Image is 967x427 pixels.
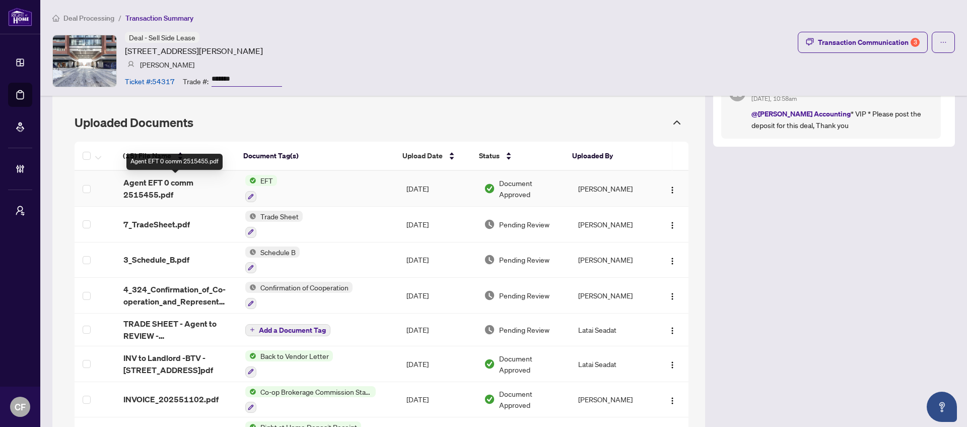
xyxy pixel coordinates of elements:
span: 3_Schedule_B.pdf [123,254,189,266]
button: Status IconSchedule B [245,247,300,274]
span: (15) File Name [123,150,171,161]
td: [PERSON_NAME] [570,242,653,278]
img: Document Status [484,394,495,405]
img: Logo [668,327,676,335]
button: Logo [664,252,680,268]
th: Uploaded By [564,142,646,171]
img: Status Icon [245,175,256,186]
td: [PERSON_NAME] [570,207,653,242]
button: Logo [664,391,680,407]
span: Pending Review [499,219,549,230]
div: Uploaded Documents [66,109,691,136]
button: Status IconConfirmation of Cooperation [245,282,353,309]
article: Trade #: [183,76,209,87]
td: [DATE] [398,278,476,314]
span: home [52,15,59,22]
p: * VIP * Please post the deposit for this deal, Thank you [751,108,933,131]
span: Confirmation of Cooperation [256,282,353,293]
button: Add a Document Tag [245,324,330,336]
article: [STREET_ADDRESS][PERSON_NAME] [125,45,263,57]
button: Logo [664,287,680,303]
span: INVOICE_202551102.pdf [123,393,219,405]
span: Back to Vendor Letter [256,350,333,361]
th: Document Tag(s) [235,142,394,171]
button: Add a Document Tag [245,323,330,336]
span: Schedule B [256,247,300,258]
td: [DATE] [398,242,476,278]
span: Deal - Sell Side Lease [129,33,195,42]
span: EFT [256,175,277,186]
span: Uploaded Documents [75,115,193,130]
span: 4_324_Confirmation_of_Co-operation_and_Representation.pdf [123,283,229,308]
span: Deal Processing [63,14,114,23]
img: svg%3e [127,61,134,68]
img: Document Status [484,183,495,194]
img: Document Status [484,219,495,230]
span: Agent EFT 0 comm 2515455.pdf [123,176,229,201]
td: [DATE] [398,314,476,346]
button: Logo [664,322,680,338]
td: Latai Seadat [570,346,653,382]
img: Status Icon [245,350,256,361]
div: 3 [911,38,920,47]
button: Open asap [927,392,957,422]
span: TRADE SHEET - Agent to REVIEW - [STREET_ADDRESS]pdf [123,318,229,342]
button: Transaction Communication3 [798,32,928,53]
img: Logo [668,397,676,405]
span: plus [250,327,255,332]
td: [DATE] [398,207,476,242]
button: Status IconEFT [245,175,277,202]
img: Status Icon [245,211,256,222]
div: Transaction Communication [818,34,920,50]
img: logo [8,8,32,26]
button: Logo [664,216,680,232]
img: Logo [668,292,676,300]
th: (15) File Name [115,142,235,171]
span: user-switch [15,206,25,216]
button: Logo [664,180,680,197]
article: Ticket #: 54317 [125,76,175,87]
button: Status IconCo-op Brokerage Commission Statement [245,386,376,413]
img: Status Icon [245,247,256,258]
img: Status Icon [245,386,256,397]
span: Pending Review [499,324,549,335]
article: [PERSON_NAME] [140,59,194,70]
td: Latai Seadat [570,314,653,346]
span: [DATE], 10:58am [751,95,797,102]
li: / [118,12,121,24]
span: @[PERSON_NAME] Accounting [751,109,851,118]
img: IMG-N12385327_1.jpg [53,35,116,87]
td: [DATE] [398,171,476,207]
th: Upload Date [394,142,471,171]
button: Logo [664,356,680,372]
td: [PERSON_NAME] [570,278,653,314]
span: CF [15,400,26,414]
td: [DATE] [398,346,476,382]
td: [DATE] [398,382,476,418]
button: Status IconBack to Vendor Letter [245,350,333,378]
div: Agent EFT 0 comm 2515455.pdf [126,154,223,170]
img: Logo [668,361,676,369]
span: Document Approved [499,388,562,410]
td: [PERSON_NAME] [570,171,653,207]
span: Upload Date [402,150,443,161]
span: Pending Review [499,254,549,265]
span: 7_TradeSheet.pdf [123,218,190,230]
img: Document Status [484,358,495,370]
img: Logo [668,257,676,265]
th: Status [471,142,564,171]
span: Status [479,150,500,161]
span: Document Approved [499,353,562,375]
img: Document Status [484,254,495,265]
img: Document Status [484,290,495,301]
span: Document Approved [499,177,562,200]
span: Pending Review [499,290,549,301]
img: Status Icon [245,282,256,293]
span: Add a Document Tag [259,327,326,334]
button: Status IconTrade Sheet [245,211,303,238]
span: Trade Sheet [256,211,303,222]
td: [PERSON_NAME] [570,382,653,418]
span: Co-op Brokerage Commission Statement [256,386,376,397]
img: Logo [668,221,676,229]
img: Document Status [484,324,495,335]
